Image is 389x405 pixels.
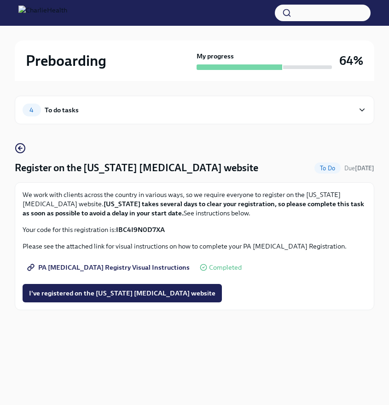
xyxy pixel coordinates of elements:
[23,242,366,251] p: Please see the attached link for visual instructions on how to complete your PA [MEDICAL_DATA] Re...
[23,258,196,277] a: PA [MEDICAL_DATA] Registry Visual Instructions
[209,264,242,271] span: Completed
[45,105,79,115] div: To do tasks
[23,200,364,217] strong: [US_STATE] takes several days to clear your registration, so please complete this task as soon as...
[18,6,67,20] img: CharlieHealth
[29,289,215,298] span: I've registered on the [US_STATE] [MEDICAL_DATA] website
[344,165,374,172] span: Due
[23,190,366,218] p: We work with clients across the country in various ways, so we require everyone to register on th...
[26,52,106,70] h2: Preboarding
[23,284,222,302] button: I've registered on the [US_STATE] [MEDICAL_DATA] website
[344,164,374,173] span: August 16th, 2025 08:00
[197,52,234,61] strong: My progress
[339,52,363,69] h3: 64%
[355,165,374,172] strong: [DATE]
[29,263,190,272] span: PA [MEDICAL_DATA] Registry Visual Instructions
[24,107,39,114] span: 4
[116,226,165,234] strong: IBC4I9N0D7XA
[23,225,366,234] p: Your code for this registration is:
[15,161,258,175] h4: Register on the [US_STATE] [MEDICAL_DATA] website
[314,165,341,172] span: To Do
